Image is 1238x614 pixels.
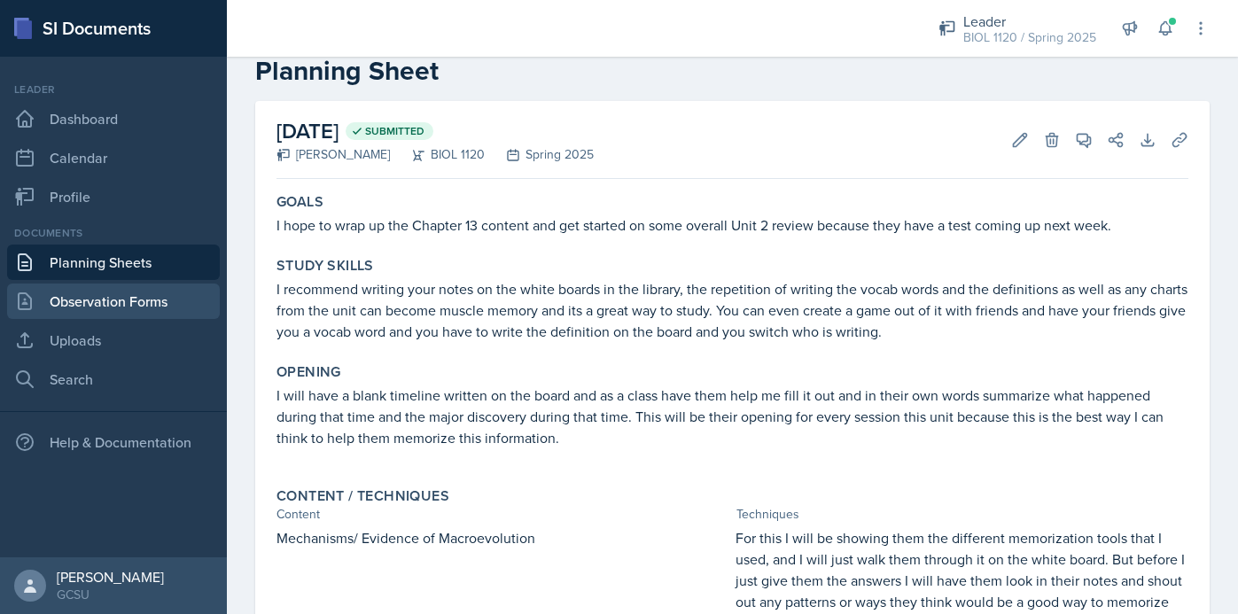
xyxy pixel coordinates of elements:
[7,82,220,97] div: Leader
[7,284,220,319] a: Observation Forms
[7,101,220,136] a: Dashboard
[7,245,220,280] a: Planning Sheets
[963,11,1096,32] div: Leader
[276,527,728,548] p: Mechanisms/ Evidence of Macroevolution
[276,193,323,211] label: Goals
[7,179,220,214] a: Profile
[276,214,1188,236] p: I hope to wrap up the Chapter 13 content and get started on some overall Unit 2 review because th...
[276,115,594,147] h2: [DATE]
[57,586,164,603] div: GCSU
[7,323,220,358] a: Uploads
[276,487,449,505] label: Content / Techniques
[365,124,424,138] span: Submitted
[7,225,220,241] div: Documents
[7,140,220,175] a: Calendar
[276,385,1188,448] p: I will have a blank timeline written on the board and as a class have them help me fill it out an...
[276,145,390,164] div: [PERSON_NAME]
[485,145,594,164] div: Spring 2025
[276,505,729,524] div: Content
[276,257,374,275] label: Study Skills
[390,145,485,164] div: BIOL 1120
[57,568,164,586] div: [PERSON_NAME]
[276,363,341,381] label: Opening
[736,505,1189,524] div: Techniques
[7,424,220,460] div: Help & Documentation
[255,55,1210,87] h2: Planning Sheet
[963,28,1096,47] div: BIOL 1120 / Spring 2025
[276,278,1188,342] p: I recommend writing your notes on the white boards in the library, the repetition of writing the ...
[7,361,220,397] a: Search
